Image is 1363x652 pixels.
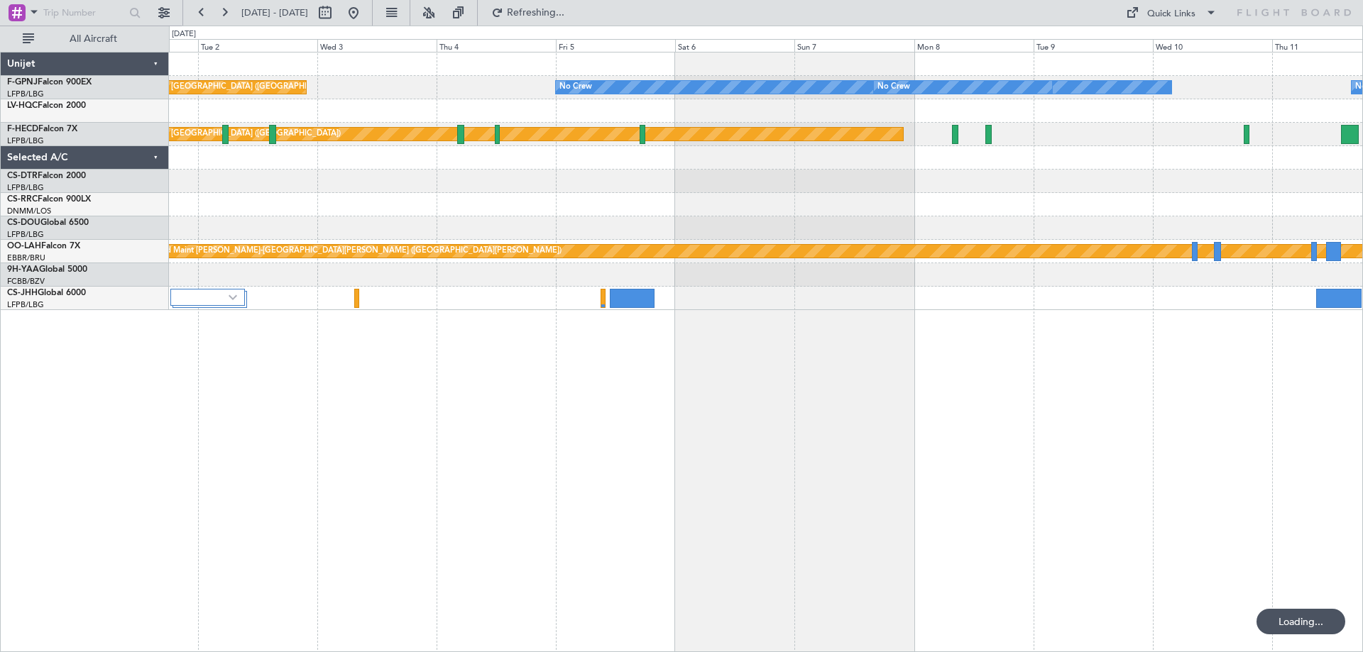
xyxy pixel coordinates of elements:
[7,289,86,297] a: CS-JHHGlobal 6000
[877,77,910,98] div: No Crew
[7,182,44,193] a: LFPB/LBG
[559,77,592,98] div: No Crew
[7,242,41,250] span: OO-LAH
[7,195,91,204] a: CS-RRCFalcon 900LX
[117,123,341,145] div: Planned Maint [GEOGRAPHIC_DATA] ([GEOGRAPHIC_DATA])
[7,219,40,227] span: CS-DOU
[7,78,92,87] a: F-GPNJFalcon 900EX
[7,276,45,287] a: FCBB/BZV
[7,125,77,133] a: F-HECDFalcon 7X
[172,28,196,40] div: [DATE]
[7,265,87,274] a: 9H-YAAGlobal 5000
[7,195,38,204] span: CS-RRC
[7,78,38,87] span: F-GPNJ
[485,1,570,24] button: Refreshing...
[7,229,44,240] a: LFPB/LBG
[7,172,86,180] a: CS-DTRFalcon 2000
[241,6,308,19] span: [DATE] - [DATE]
[7,125,38,133] span: F-HECD
[7,101,38,110] span: LV-HQC
[43,2,125,23] input: Trip Number
[142,241,562,262] div: Planned Maint [PERSON_NAME]-[GEOGRAPHIC_DATA][PERSON_NAME] ([GEOGRAPHIC_DATA][PERSON_NAME])
[1119,1,1224,24] button: Quick Links
[7,89,44,99] a: LFPB/LBG
[1257,609,1345,634] div: Loading...
[317,39,437,52] div: Wed 3
[7,289,38,297] span: CS-JHH
[7,219,89,227] a: CS-DOUGlobal 6500
[117,77,341,98] div: Planned Maint [GEOGRAPHIC_DATA] ([GEOGRAPHIC_DATA])
[16,28,154,50] button: All Aircraft
[7,136,44,146] a: LFPB/LBG
[7,242,80,250] a: OO-LAHFalcon 7X
[7,299,44,310] a: LFPB/LBG
[7,172,38,180] span: CS-DTR
[914,39,1034,52] div: Mon 8
[1153,39,1272,52] div: Wed 10
[7,206,51,216] a: DNMM/LOS
[675,39,794,52] div: Sat 6
[1147,7,1195,21] div: Quick Links
[7,265,39,274] span: 9H-YAA
[229,294,237,300] img: arrow-gray.svg
[7,253,45,263] a: EBBR/BRU
[37,34,150,44] span: All Aircraft
[7,101,86,110] a: LV-HQCFalcon 2000
[794,39,914,52] div: Sun 7
[556,39,675,52] div: Fri 5
[437,39,556,52] div: Thu 4
[506,8,566,18] span: Refreshing...
[198,39,317,52] div: Tue 2
[1034,39,1153,52] div: Tue 9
